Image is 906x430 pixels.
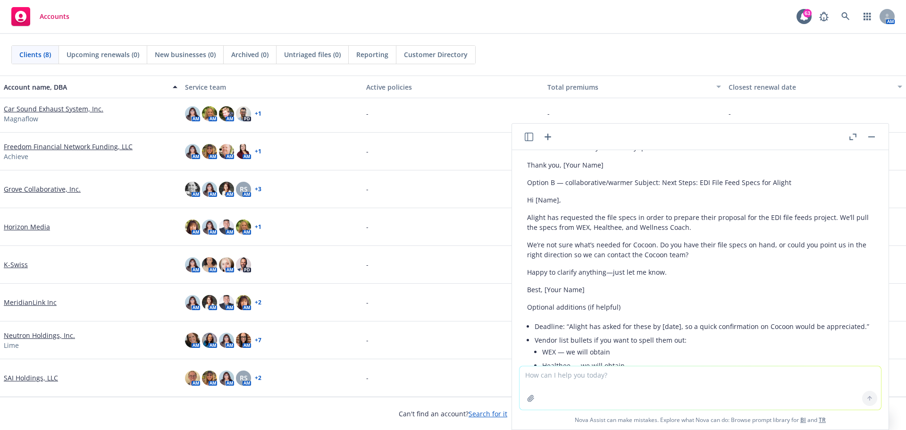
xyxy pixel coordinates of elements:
a: Neutron Holdings, Inc. [4,330,75,340]
span: Achieve [4,152,28,161]
img: photo [185,144,200,159]
a: MeridianLink Inc [4,297,57,307]
img: photo [219,106,234,121]
img: photo [185,371,200,386]
img: photo [185,257,200,272]
a: Freedom Financial Network Funding, LLC [4,142,133,152]
img: photo [219,219,234,235]
div: 63 [803,9,812,17]
a: K-Swiss [4,260,28,270]
button: Active policies [362,76,544,98]
span: New businesses (0) [155,50,216,59]
span: Upcoming renewals (0) [67,50,139,59]
a: BI [800,416,806,424]
p: Alight has requested the file specs in order to prepare their proposal for the EDI file feeds pro... [527,212,873,232]
a: SAI Holdings, LLC [4,373,58,383]
span: - [729,109,731,118]
div: Total premiums [547,82,711,92]
li: Healthee — we will obtain [542,359,873,372]
p: Optional additions (if helpful) [527,302,873,312]
p: Hi [Name], [527,195,873,205]
a: + 1 [255,224,261,230]
img: photo [236,295,251,310]
img: photo [185,333,200,348]
img: photo [236,219,251,235]
a: + 2 [255,375,261,381]
div: Closest renewal date [729,82,892,92]
img: photo [202,333,217,348]
span: Reporting [356,50,388,59]
li: Deadline: “Alight has asked for these by [date], so a quick confirmation on Cocoon would be appre... [535,320,873,333]
span: RS [240,373,248,383]
img: photo [185,106,200,121]
span: - [366,184,369,194]
span: Customer Directory [404,50,468,59]
div: Active policies [366,82,540,92]
img: photo [202,219,217,235]
a: Search for it [469,409,507,418]
span: - [366,260,369,270]
span: RS [240,184,248,194]
a: + 1 [255,111,261,117]
span: Archived (0) [231,50,268,59]
span: Accounts [40,13,69,20]
img: photo [202,257,217,272]
p: Option B — collaborative/warmer Subject: Next Steps: EDI File Feed Specs for Alight [527,177,873,187]
img: photo [236,257,251,272]
span: Lime [4,340,19,350]
span: Magnaflow [4,114,38,124]
img: photo [219,257,234,272]
a: Switch app [858,7,877,26]
button: Service team [181,76,362,98]
p: Thank you, [Your Name] [527,160,873,170]
li: WEX — we will obtain [542,345,873,359]
img: photo [219,371,234,386]
a: + 7 [255,337,261,343]
a: Car Sound Exhaust System, Inc. [4,104,103,114]
div: Account name, DBA [4,82,167,92]
img: photo [185,295,200,310]
span: - [366,297,369,307]
span: - [366,109,369,118]
img: photo [202,371,217,386]
a: + 3 [255,186,261,192]
a: + 2 [255,300,261,305]
img: photo [236,333,251,348]
span: - [547,109,550,118]
div: Service team [185,82,359,92]
span: - [366,222,369,232]
img: photo [219,182,234,197]
li: Vendor list bullets if you want to spell them out: [535,333,873,402]
img: photo [202,295,217,310]
p: We’re not sure what’s needed for Cocoon. Do you have their file specs on hand, or could you point... [527,240,873,260]
a: Grove Collaborative, Inc. [4,184,81,194]
button: Closest renewal date [725,76,906,98]
a: Search [836,7,855,26]
button: Total premiums [544,76,725,98]
span: - [366,335,369,345]
span: Can't find an account? [399,409,507,419]
img: photo [185,182,200,197]
p: Best, [Your Name] [527,285,873,295]
span: - [366,146,369,156]
img: photo [219,144,234,159]
span: - [366,373,369,383]
a: + 1 [255,149,261,154]
a: Accounts [8,3,73,30]
p: Happy to clarify anything—just let me know. [527,267,873,277]
img: photo [236,144,251,159]
span: Clients (8) [19,50,51,59]
img: photo [236,106,251,121]
img: photo [202,182,217,197]
img: photo [202,144,217,159]
a: TR [819,416,826,424]
img: photo [185,219,200,235]
a: Report a Bug [814,7,833,26]
img: photo [202,106,217,121]
img: photo [219,295,234,310]
img: photo [219,333,234,348]
span: Untriaged files (0) [284,50,341,59]
a: Horizon Media [4,222,50,232]
span: Nova Assist can make mistakes. Explore what Nova can do: Browse prompt library for and [516,410,885,430]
